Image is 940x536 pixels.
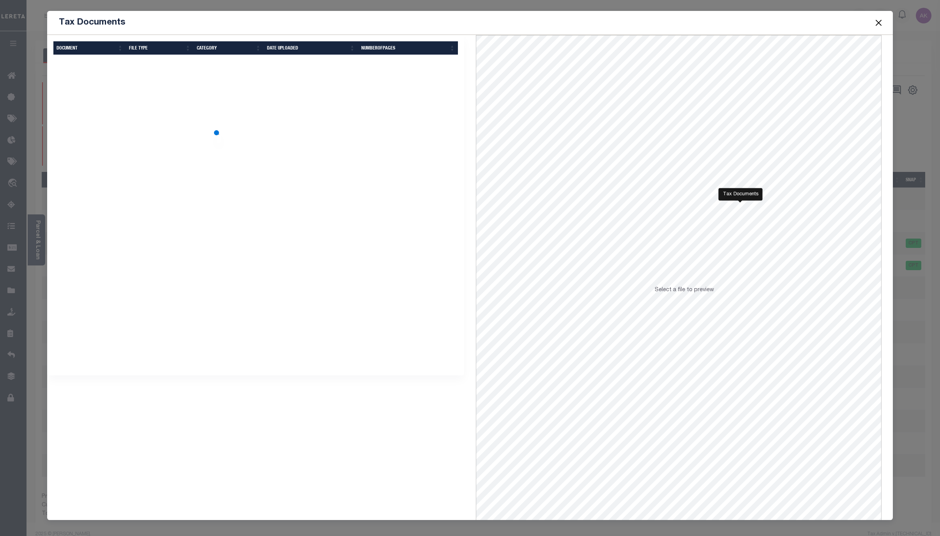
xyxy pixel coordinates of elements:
div: Tax Documents [719,188,763,200]
span: Select a file to preview [655,287,714,293]
th: Date Uploaded [264,41,358,55]
th: CATEGORY [194,41,264,55]
th: NumberOfPages [358,41,458,55]
th: FILE TYPE [126,41,194,55]
th: DOCUMENT [53,41,126,55]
